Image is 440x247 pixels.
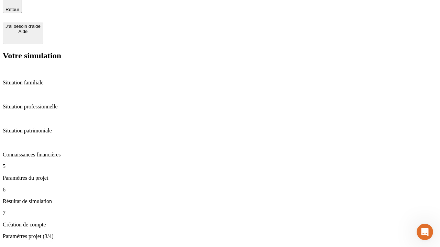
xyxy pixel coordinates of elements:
[3,210,437,216] p: 7
[3,163,437,169] p: 5
[5,24,41,29] div: J’ai besoin d'aide
[3,128,437,134] p: Situation patrimoniale
[3,23,43,44] button: J’ai besoin d'aideAide
[417,224,433,240] iframe: Intercom live chat
[5,7,19,12] span: Retour
[3,175,437,181] p: Paramètres du projet
[3,51,437,60] h2: Votre simulation
[3,104,437,110] p: Situation professionnelle
[5,29,41,34] div: Aide
[3,222,437,228] p: Création de compte
[3,80,437,86] p: Situation familiale
[3,233,437,239] p: Paramètres projet (3/4)
[3,152,437,158] p: Connaissances financières
[3,187,437,193] p: 6
[3,198,437,204] p: Résultat de simulation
